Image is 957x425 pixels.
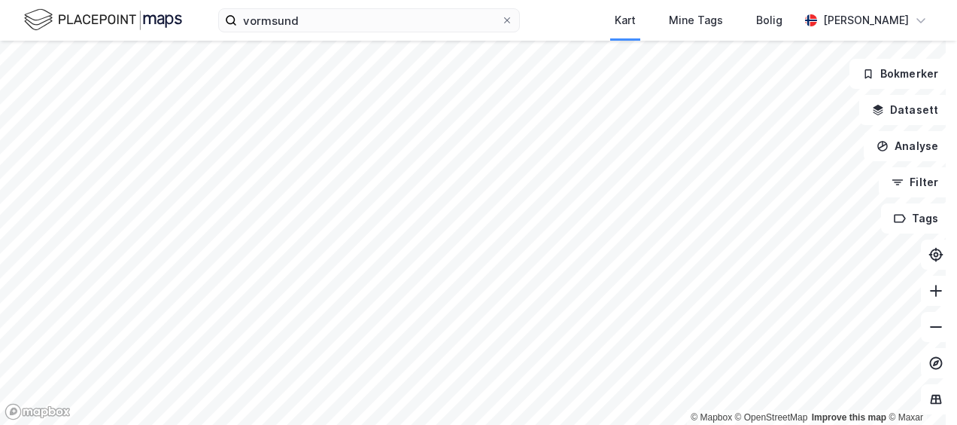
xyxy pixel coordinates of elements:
[24,7,182,33] img: logo.f888ab2527a4732fd821a326f86c7f29.svg
[5,403,71,420] a: Mapbox homepage
[881,203,951,234] button: Tags
[849,59,951,89] button: Bokmerker
[756,11,782,29] div: Bolig
[691,412,732,423] a: Mapbox
[864,131,951,161] button: Analyse
[879,167,951,197] button: Filter
[735,412,808,423] a: OpenStreetMap
[859,95,951,125] button: Datasett
[823,11,909,29] div: [PERSON_NAME]
[615,11,636,29] div: Kart
[669,11,723,29] div: Mine Tags
[812,412,886,423] a: Improve this map
[889,412,923,423] a: Maxar
[237,9,501,32] input: Søk på adresse, matrikkel, gårdeiere, leietakere eller personer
